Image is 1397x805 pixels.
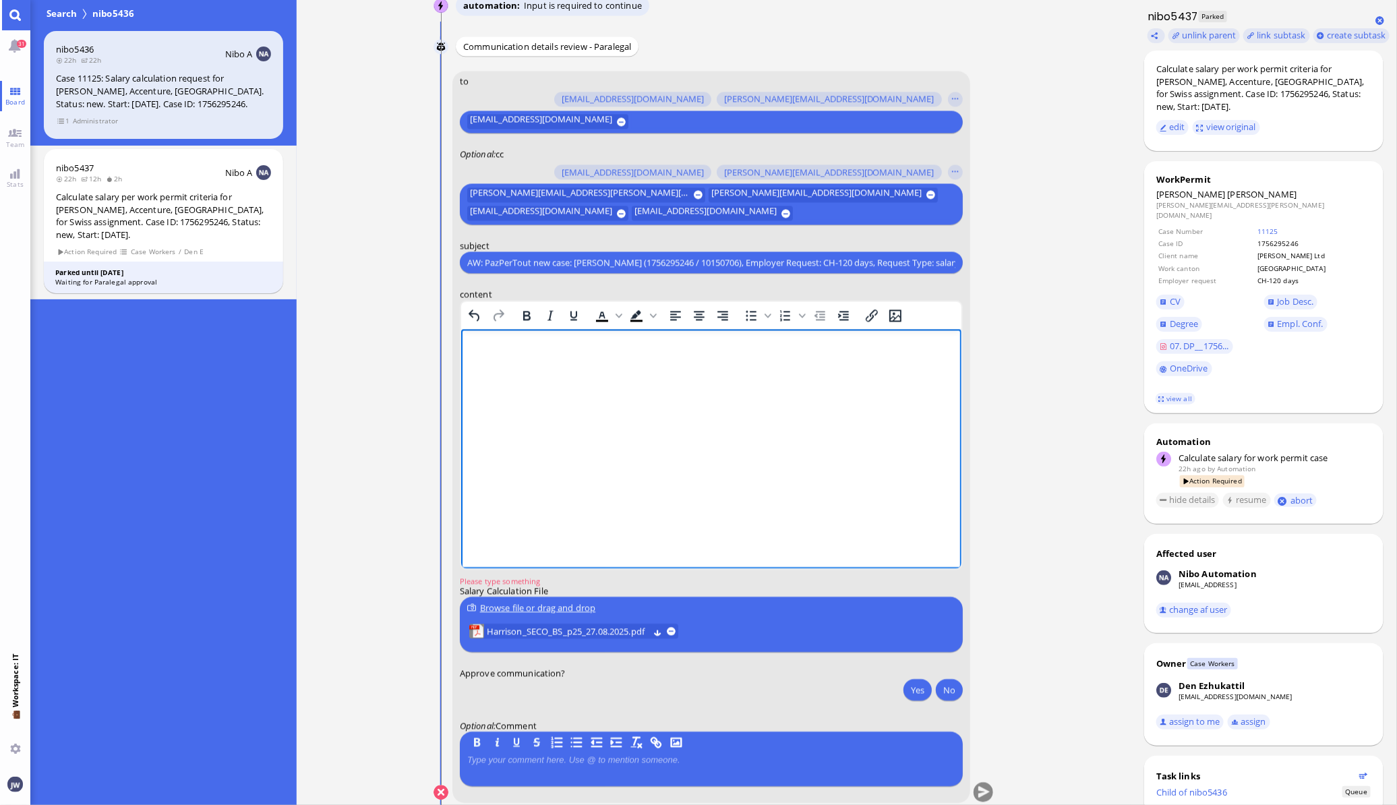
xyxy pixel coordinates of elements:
[467,115,628,129] button: [EMAIL_ADDRESS][DOMAIN_NAME]
[1156,547,1217,560] div: Affected user
[1170,318,1199,330] span: Degree
[711,306,734,325] button: Align right
[1228,188,1297,200] span: [PERSON_NAME]
[667,627,676,636] button: remove
[1179,692,1292,701] a: [EMAIL_ADDRESS][DOMAIN_NAME]
[1179,680,1245,692] div: Den Ezhukattil
[467,206,628,221] button: [EMAIL_ADDRESS][DOMAIN_NAME]
[1156,683,1171,698] img: Den Ezhukattil
[469,115,612,129] span: [EMAIL_ADDRESS][DOMAIN_NAME]
[3,140,28,149] span: Team
[1148,28,1165,43] button: Copy ticket nibo5437 link to clipboard
[17,40,26,48] span: 31
[1199,11,1228,22] span: Parked
[90,7,137,20] span: nibo5436
[496,719,537,732] span: Comment
[1223,493,1271,508] button: resume
[1278,318,1324,330] span: Empl. Conf.
[723,94,934,105] span: [PERSON_NAME][EMAIL_ADDRESS][DOMAIN_NAME]
[460,148,494,160] span: Optional
[1156,715,1224,729] button: assign to me
[1257,275,1370,286] td: CH-120 days
[1187,658,1238,669] span: Case Workers
[1156,786,1227,798] a: Child of nibo5436
[225,167,253,179] span: Nibo A
[554,165,711,180] button: [EMAIL_ADDRESS][DOMAIN_NAME]
[590,306,624,325] div: Text color Black
[456,36,638,56] div: Communication details review - Paralegal
[1156,393,1195,405] a: view all
[1156,770,1355,782] div: Task links
[56,55,81,65] span: 22h
[10,708,20,738] span: 💼 Workspace: IT
[184,246,204,258] span: Den E
[903,679,932,700] button: Yes
[460,288,492,300] span: content
[256,165,271,180] img: NA
[1170,340,1229,352] span: 07. DP__1756...
[687,306,710,325] button: Align center
[1208,464,1215,473] span: by
[81,174,106,183] span: 12h
[514,306,537,325] button: Bold
[461,329,961,568] iframe: Rich Text Area
[56,43,94,55] a: nibo5436
[469,624,483,639] img: Harrison_SECO_BS_p25_27.08.2025.pdf
[460,585,548,597] span: Salary Calculation File
[106,174,127,183] span: 2h
[55,268,272,278] div: Parked until [DATE]
[1156,436,1371,448] div: Automation
[663,306,686,325] button: Align left
[1218,464,1256,473] span: automation@bluelakelegal.com
[739,306,773,325] div: Bullet list
[529,736,544,750] button: S
[1156,173,1371,185] div: WorkPermit
[56,174,81,183] span: 22h
[460,719,494,732] span: Optional
[460,148,496,160] em: :
[1313,28,1390,43] button: create subtask
[72,115,119,127] span: Administrator
[1168,28,1240,43] button: unlink parent
[1158,226,1255,237] td: Case Number
[509,736,524,750] button: U
[554,92,711,107] button: [EMAIL_ADDRESS][DOMAIN_NAME]
[709,187,938,202] button: [PERSON_NAME][EMAIL_ADDRESS][DOMAIN_NAME]
[1156,339,1233,354] a: 07. DP__1756...
[467,187,705,202] button: [PERSON_NAME][EMAIL_ADDRESS][PERSON_NAME][DOMAIN_NAME]
[256,47,271,61] img: NA
[1156,188,1226,200] span: [PERSON_NAME]
[55,277,272,287] div: Waiting for Paralegal approval
[44,7,80,20] span: Search
[632,206,793,221] button: [EMAIL_ADDRESS][DOMAIN_NAME]
[1156,570,1171,585] img: Nibo Automation
[463,306,486,325] button: Undo
[1278,295,1314,307] span: Job Desc.
[7,777,22,792] img: You
[469,736,484,750] button: B
[486,306,509,325] button: Redo
[1257,263,1370,274] td: [GEOGRAPHIC_DATA]
[723,167,934,178] span: [PERSON_NAME][EMAIL_ADDRESS][DOMAIN_NAME]
[1156,317,1202,332] a: Degree
[1228,715,1270,729] button: assign
[1158,238,1255,249] td: Case ID
[3,179,27,189] span: Stats
[883,306,906,325] button: Insert/edit image
[2,97,28,107] span: Board
[773,306,807,325] div: Numbered list
[1158,250,1255,261] td: Client name
[1257,250,1370,261] td: [PERSON_NAME] Ltd
[460,239,489,251] span: subject
[1156,493,1220,508] button: hide details
[1144,9,1198,24] h1: nibo5437
[496,148,504,160] span: cc
[716,165,941,180] button: [PERSON_NAME][EMAIL_ADDRESS][DOMAIN_NAME]
[1156,657,1187,669] div: Owner
[1156,295,1185,309] a: CV
[1193,120,1260,135] button: view original
[716,92,941,107] button: [PERSON_NAME][EMAIL_ADDRESS][DOMAIN_NAME]
[860,306,883,325] button: Insert/edit link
